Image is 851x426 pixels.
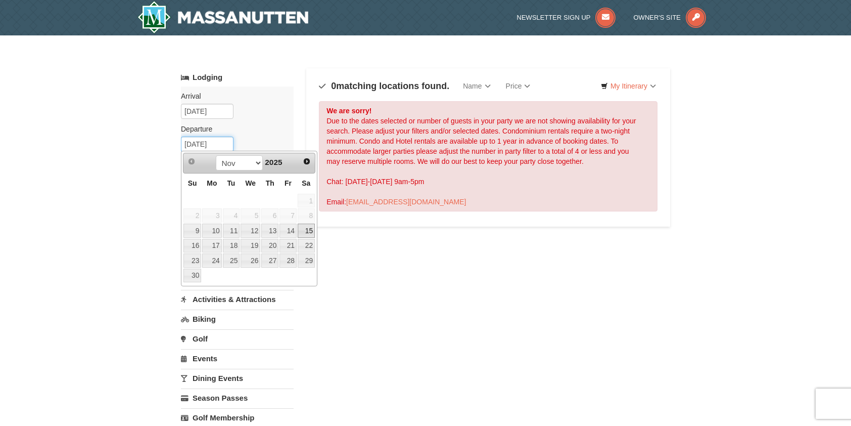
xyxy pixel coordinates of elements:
[222,223,241,238] td: available
[279,224,297,238] a: 14
[181,91,286,101] label: Arrival
[202,253,222,268] td: available
[346,198,466,206] a: [EMAIL_ADDRESS][DOMAIN_NAME]
[261,253,279,268] td: available
[187,157,196,165] span: Prev
[634,14,681,21] span: Owner's Site
[137,1,308,33] img: Massanutten Resort Logo
[183,269,201,283] a: 30
[498,76,538,96] a: Price
[202,253,221,268] a: 24
[241,208,260,223] span: 5
[202,208,222,223] td: unAvailable
[202,208,221,223] span: 3
[298,208,315,223] span: 8
[297,193,315,208] td: unAvailable
[181,369,294,388] a: Dining Events
[297,238,315,253] td: available
[223,224,240,238] a: 11
[222,208,241,223] td: unAvailable
[181,124,286,134] label: Departure
[297,223,315,238] td: available
[517,14,591,21] span: Newsletter Sign Up
[181,349,294,368] a: Events
[183,224,201,238] a: 9
[181,310,294,328] a: Biking
[261,224,278,238] a: 13
[279,223,297,238] td: available
[137,1,308,33] a: Massanutten Resort
[222,253,241,268] td: available
[241,239,260,253] a: 19
[241,224,260,238] a: 12
[241,253,260,268] a: 26
[223,208,240,223] span: 4
[261,208,278,223] span: 6
[517,14,616,21] a: Newsletter Sign Up
[261,238,279,253] td: available
[227,179,235,187] span: Tuesday
[183,268,202,283] td: available
[298,253,315,268] a: 29
[202,239,221,253] a: 17
[183,223,202,238] td: available
[207,179,217,187] span: Monday
[261,223,279,238] td: available
[181,68,294,87] a: Lodging
[297,253,315,268] td: available
[279,238,297,253] td: available
[261,208,279,223] td: unAvailable
[184,154,199,168] a: Prev
[240,238,261,253] td: available
[297,208,315,223] td: unAvailable
[202,223,222,238] td: available
[266,179,274,187] span: Thursday
[181,329,294,348] a: Golf
[183,253,202,268] td: available
[265,158,282,167] span: 2025
[240,223,261,238] td: available
[222,238,241,253] td: available
[298,194,315,208] span: 1
[594,78,663,94] a: My Itinerary
[319,81,449,91] h4: matching locations found.
[319,101,657,211] div: Due to the dates selected or number of guests in your party we are not showing availability for y...
[634,14,706,21] a: Owner's Site
[331,81,336,91] span: 0
[181,290,294,309] a: Activities & Attractions
[279,239,297,253] a: 21
[202,238,222,253] td: available
[261,239,278,253] a: 20
[181,389,294,407] a: Season Passes
[261,253,278,268] a: 27
[183,239,201,253] a: 16
[302,179,310,187] span: Saturday
[279,253,297,268] td: available
[298,224,315,238] a: 15
[183,208,201,223] span: 2
[202,224,221,238] a: 10
[303,157,311,165] span: Next
[279,208,297,223] td: unAvailable
[240,253,261,268] td: available
[326,107,371,115] strong: We are sorry!
[279,253,297,268] a: 28
[188,179,197,187] span: Sunday
[279,208,297,223] span: 7
[298,239,315,253] a: 22
[223,239,240,253] a: 18
[455,76,498,96] a: Name
[183,253,201,268] a: 23
[240,208,261,223] td: unAvailable
[183,238,202,253] td: available
[183,208,202,223] td: unAvailable
[245,179,256,187] span: Wednesday
[300,154,314,168] a: Next
[223,253,240,268] a: 25
[285,179,292,187] span: Friday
